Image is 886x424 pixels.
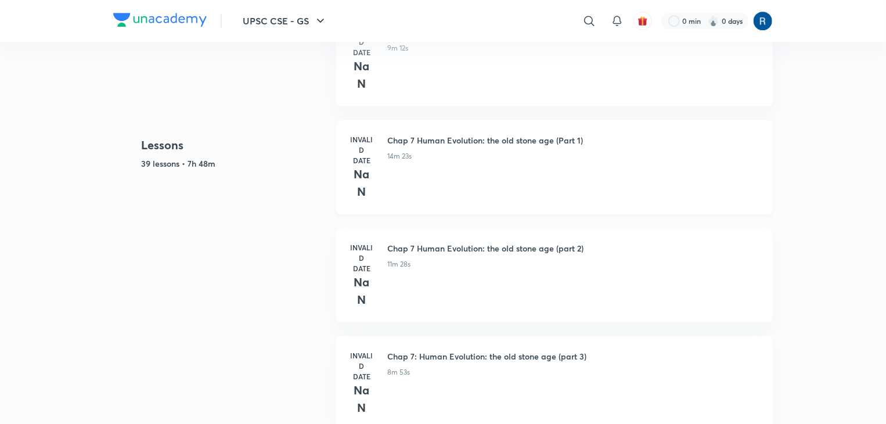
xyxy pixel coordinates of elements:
[708,15,719,27] img: streak
[113,13,207,27] img: Company Logo
[350,350,373,382] h6: Invalid Date
[350,242,373,274] h6: Invalid Date
[350,134,373,166] h6: Invalid Date
[336,228,773,336] a: Invalid DateNaNChap 7 Human Evolution: the old stone age (part 2)11m 28s
[350,58,373,92] h4: NaN
[141,157,327,170] h5: 39 lessons • 7h 48m
[236,9,334,33] button: UPSC CSE - GS
[387,350,759,362] h3: Chap 7: Human Evolution: the old stone age (part 3)
[633,12,652,30] button: avatar
[387,367,410,378] p: 8m 53s
[753,11,773,31] img: Rekha Gupta
[387,151,412,161] p: 14m 23s
[638,16,648,26] img: avatar
[336,120,773,228] a: Invalid DateNaNChap 7 Human Evolution: the old stone age (Part 1)14m 23s
[336,12,773,120] a: Invalid DateNaNChap 6 The linguistic background (part 2)9m 12s
[387,259,410,270] p: 11m 28s
[387,43,408,53] p: 9m 12s
[387,242,759,254] h3: Chap 7 Human Evolution: the old stone age (part 2)
[387,134,759,146] h3: Chap 7 Human Evolution: the old stone age (Part 1)
[113,13,207,30] a: Company Logo
[141,136,327,154] h4: Lessons
[350,382,373,416] h4: NaN
[350,166,373,200] h4: NaN
[350,274,373,308] h4: NaN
